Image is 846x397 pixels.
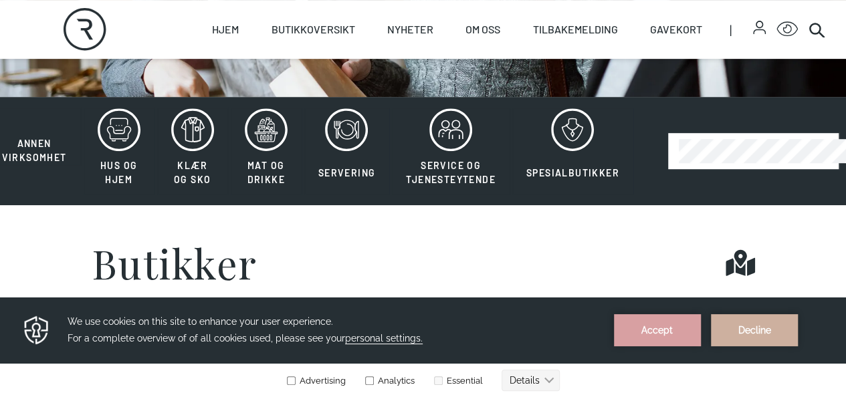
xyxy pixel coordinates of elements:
[502,72,560,94] button: Details
[231,108,302,194] button: Mat og drikke
[100,160,137,185] span: Hus og hjem
[84,108,154,194] button: Hus og hjem
[174,160,211,185] span: Klær og sko
[345,35,423,47] span: personal settings.
[286,78,346,88] label: Advertising
[431,78,483,88] label: Essential
[614,17,701,49] button: Accept
[526,167,619,178] span: Spesialbutikker
[776,19,798,40] button: Open Accessibility Menu
[287,79,296,88] input: Advertising
[711,17,798,49] button: Decline
[434,79,443,88] input: Essential
[92,243,257,283] h1: Butikker
[247,160,284,185] span: Mat og drikke
[512,108,633,194] button: Spesialbutikker
[157,108,228,194] button: Klær og sko
[362,78,415,88] label: Analytics
[2,138,67,163] span: Annen virksomhet
[406,160,496,185] span: Service og tjenesteytende
[304,108,390,194] button: Servering
[68,16,597,49] h3: We use cookies on this site to enhance your user experience. For a complete overview of of all co...
[22,17,51,49] img: Privacy reminder
[365,79,374,88] input: Analytics
[318,167,376,178] span: Servering
[510,78,540,88] text: Details
[392,108,510,194] button: Service og tjenesteytende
